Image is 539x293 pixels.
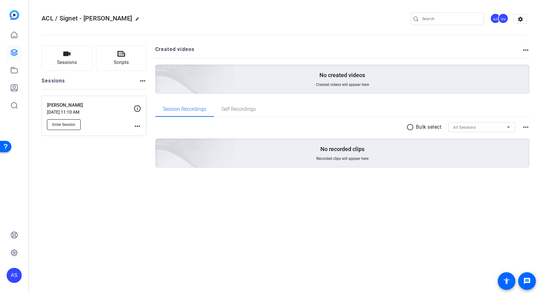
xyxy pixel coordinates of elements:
span: All Sessions [453,125,476,130]
ngx-avatar: Steve Norfleet [498,13,509,24]
div: SN [498,13,508,24]
h2: Sessions [42,77,65,89]
mat-icon: accessibility [503,277,510,285]
div: AS [490,13,501,24]
div: AS [7,268,22,283]
span: Recorded clips will appear here [316,156,369,161]
button: Sessions [42,46,92,71]
span: Created videos will appear here [316,82,369,87]
img: Creted videos background [85,2,235,139]
p: [DATE] 11:10 AM [47,110,134,115]
span: Scripts [114,59,129,66]
p: [PERSON_NAME] [47,102,134,109]
mat-icon: message [523,277,531,285]
button: Scripts [96,46,147,71]
ngx-avatar: Adria Siu [490,13,501,24]
mat-icon: more_horiz [522,46,530,54]
mat-icon: more_horiz [522,123,530,131]
mat-icon: edit [135,17,143,24]
p: No created videos [319,71,365,79]
mat-icon: more_horiz [134,122,141,130]
img: embarkstudio-empty-session.png [85,76,235,213]
p: Bulk select [416,123,442,131]
h2: Created videos [155,46,522,58]
input: Search [422,15,479,23]
button: Enter Session [47,119,81,130]
span: Session Recordings [163,107,206,112]
img: blue-gradient.svg [9,10,19,20]
mat-icon: more_horiz [139,77,146,85]
mat-icon: radio_button_unchecked [406,123,416,131]
span: Enter Session [52,122,75,127]
mat-icon: settings [514,14,527,24]
span: Self Recordings [221,107,256,112]
span: ACL / Signet - [PERSON_NAME] [42,14,132,22]
span: Sessions [57,59,77,66]
p: No recorded clips [320,145,364,153]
